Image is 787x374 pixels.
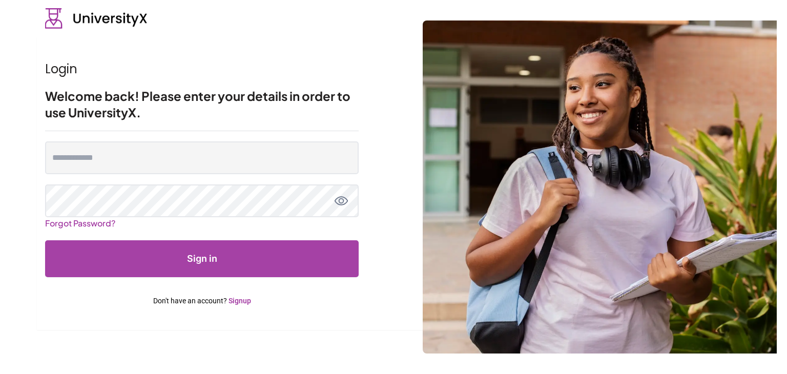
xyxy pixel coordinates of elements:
[45,8,148,29] img: UniversityX logo
[45,61,359,77] h1: Login
[45,240,359,277] button: Submit form
[334,194,348,208] button: toggle password view
[45,88,359,120] h2: Welcome back! Please enter your details in order to use UniversityX.
[45,214,115,233] a: Forgot Password?
[45,296,359,306] p: Don't have an account?
[423,20,777,354] img: login background
[229,297,251,305] a: Signup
